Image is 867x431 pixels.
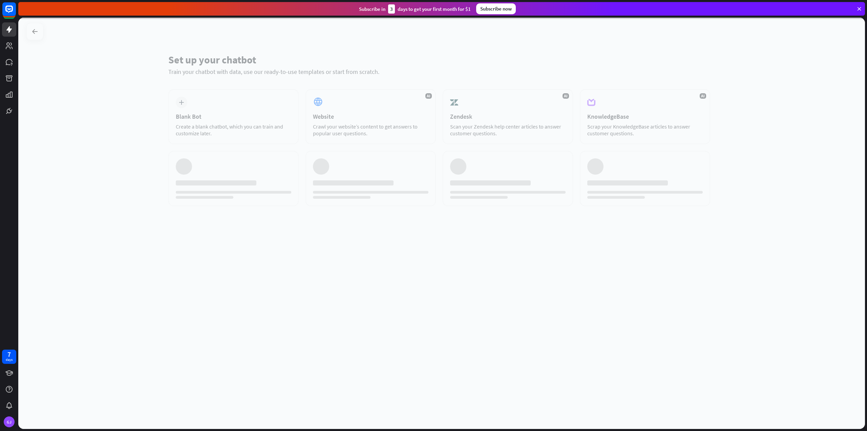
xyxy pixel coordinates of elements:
[476,3,516,14] div: Subscribe now
[2,350,16,364] a: 7 days
[6,357,13,362] div: days
[7,351,11,357] div: 7
[4,416,15,427] div: GJ
[388,4,395,14] div: 3
[359,4,471,14] div: Subscribe in days to get your first month for $1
